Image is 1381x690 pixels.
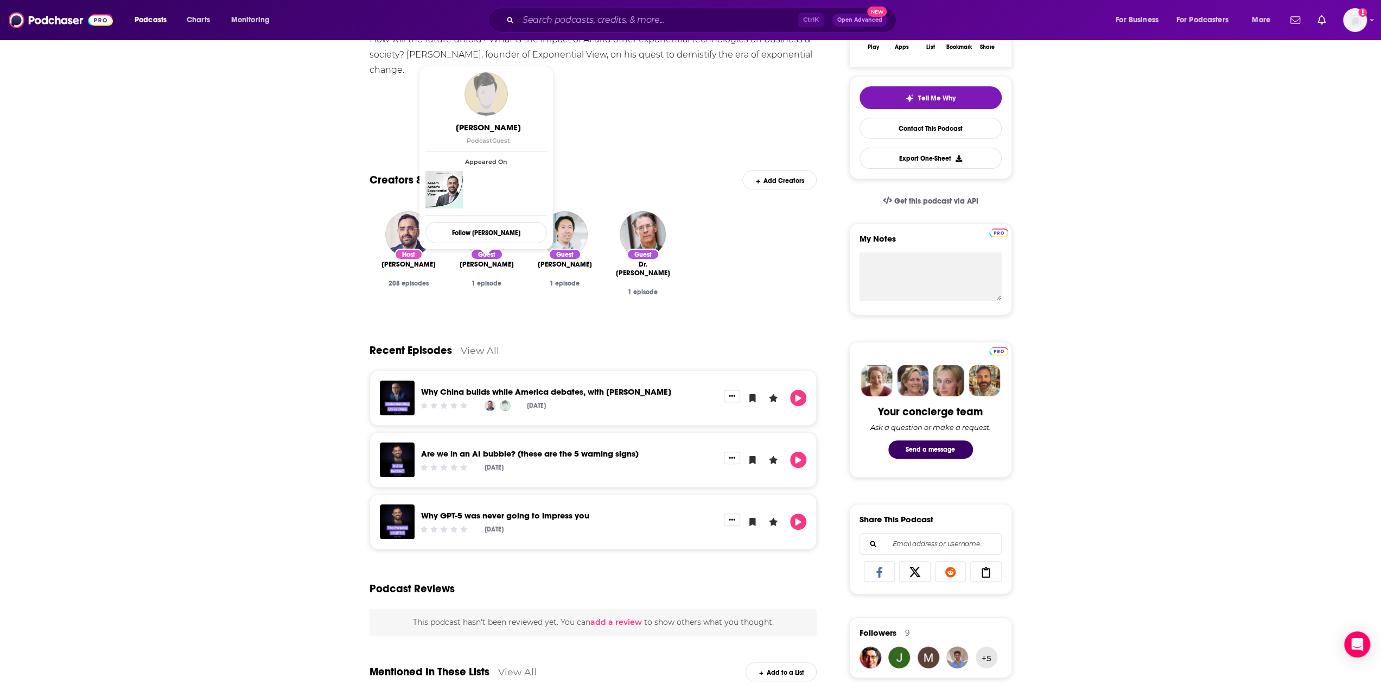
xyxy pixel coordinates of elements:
[1169,11,1244,29] button: open menu
[127,11,181,29] button: open menu
[380,442,415,477] img: Are we in an AI bubble? (these are the 5 warning signs)
[9,10,113,30] img: Podchaser - Follow, Share and Rate Podcasts
[790,514,806,530] button: Play
[724,514,740,526] button: Show More Button
[421,448,639,459] a: Are we in an AI bubble? (these are the 5 warning signs)
[746,662,817,681] div: Add to a List
[461,345,499,356] a: View All
[888,440,973,459] button: Send a message
[1343,8,1367,32] img: User Profile
[832,14,887,27] button: Open AdvancedNew
[421,510,589,521] a: Why GPT-5 was never going to impress you
[895,44,909,50] div: Apps
[724,390,740,402] button: Show More Button
[456,280,517,287] div: 1 episode
[498,666,537,678] a: View All
[485,526,504,533] div: [DATE]
[926,44,935,50] div: List
[905,628,910,638] div: 9
[1176,12,1229,28] span: For Podcasters
[1108,11,1172,29] button: open menu
[918,647,939,668] img: mehedipsk
[1313,11,1330,29] a: Show notifications dropdown
[790,452,806,468] button: Play
[380,504,415,539] img: Why GPT-5 was never going to impress you
[620,211,666,257] img: Dr. Kim Stanley Robinson
[428,122,549,132] span: [PERSON_NAME]
[419,402,468,410] div: Community Rating: 0 out of 5
[894,197,978,206] span: Get this podcast via API
[613,260,673,277] a: Dr. Kim Stanley Robinson
[370,344,452,357] a: Recent Episodes
[989,227,1008,237] a: Pro website
[860,628,896,638] span: Followers
[485,464,504,471] div: [DATE]
[549,249,581,260] div: Guest
[538,260,592,269] a: Andrew Ng
[870,423,991,432] div: Ask a question or make a request.
[860,647,881,668] img: mtrifiro
[765,514,781,530] button: Leave a Rating
[425,222,547,243] button: Follow [PERSON_NAME]
[485,400,495,411] a: Azeem Azhar
[918,94,956,103] span: Tell Me Why
[135,12,167,28] span: Podcasts
[421,387,671,397] a: Why China builds while America debates, with Dan Wang
[868,44,879,50] div: Play
[380,381,415,415] img: Why China builds while America debates, with Dan Wang
[989,347,1008,356] img: Podchaser Pro
[905,94,914,103] img: tell me why sparkle
[744,390,761,406] button: Bookmark Episode
[869,534,992,554] input: Email address or username...
[976,647,997,668] button: +5
[946,647,968,668] img: antavedissian
[425,158,547,166] span: Appeared On
[1343,8,1367,32] button: Show profile menu
[860,86,1002,109] button: tell me why sparkleTell Me Why
[542,211,588,257] a: Andrew Ng
[425,171,463,208] img: Azeem Azhar's Exponential View
[527,402,546,409] div: [DATE]
[412,617,773,627] span: This podcast hasn't been reviewed yet. You can to show others what you thought.
[790,390,806,406] button: Play
[613,260,673,277] span: Dr. [PERSON_NAME]
[499,8,907,33] div: Search podcasts, credits, & more...
[1252,12,1270,28] span: More
[500,400,511,411] img: Dan Wang
[419,526,468,534] div: Community Rating: 0 out of 5
[187,12,210,28] span: Charts
[1286,11,1304,29] a: Show notifications dropdown
[385,211,431,257] a: Azeem Azhar
[460,260,514,269] span: [PERSON_NAME]
[1344,631,1370,657] div: Open Intercom Messenger
[460,260,514,269] a: Raffi Garabedian
[464,72,508,116] img: Raffi Garabedian
[1116,12,1159,28] span: For Business
[378,280,439,287] div: 208 episodes
[860,118,1002,139] a: Contact This Podcast
[935,561,966,582] a: Share on Reddit
[888,647,910,668] img: jdczerwonka
[538,260,592,269] span: [PERSON_NAME]
[370,32,817,78] div: How will the future unfold? What is the impact of AI and other exponential technologies on busine...
[744,514,761,530] button: Bookmark Episode
[765,452,781,468] button: Leave a Rating
[837,17,882,23] span: Open Advanced
[989,345,1008,356] a: Pro website
[224,11,284,29] button: open menu
[874,188,987,214] a: Get this podcast via API
[969,365,1000,396] img: Jon Profile
[590,616,641,628] button: add a review
[467,137,510,144] span: Podcast Guest
[933,365,964,396] img: Jules Profile
[381,260,436,269] span: [PERSON_NAME]
[518,11,798,29] input: Search podcasts, credits, & more...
